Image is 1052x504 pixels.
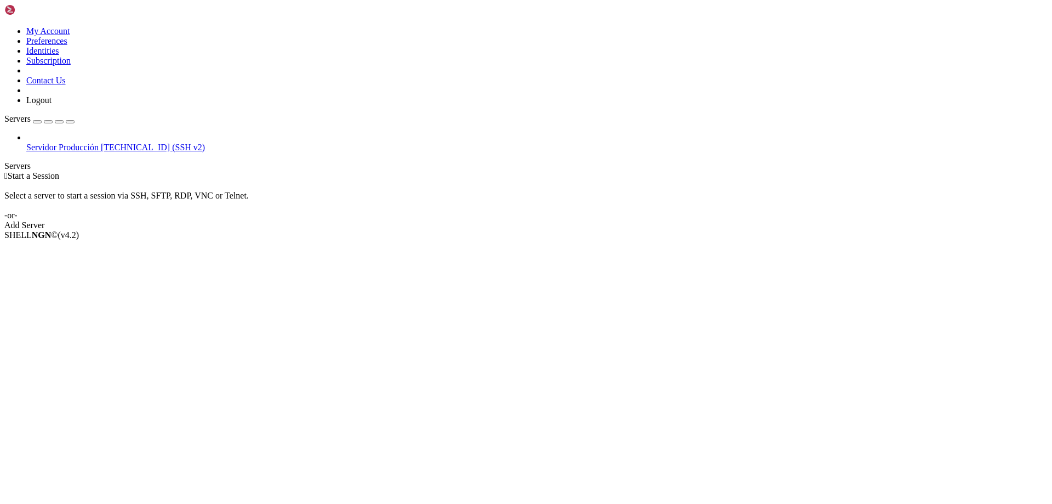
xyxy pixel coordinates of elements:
[26,143,1048,152] a: Servidor Producción [TECHNICAL_ID] (SSH v2)
[26,56,71,65] a: Subscription
[8,171,59,180] span: Start a Session
[4,161,1048,171] div: Servers
[58,230,79,240] span: 4.2.0
[4,220,1048,230] div: Add Server
[4,171,8,180] span: 
[26,76,66,85] a: Contact Us
[26,143,99,152] span: Servidor Producción
[26,46,59,55] a: Identities
[4,181,1048,220] div: Select a server to start a session via SSH, SFTP, RDP, VNC or Telnet. -or-
[26,26,70,36] a: My Account
[26,133,1048,152] li: Servidor Producción [TECHNICAL_ID] (SSH v2)
[26,95,52,105] a: Logout
[4,230,79,240] span: SHELL ©
[4,4,67,15] img: Shellngn
[32,230,52,240] b: NGN
[4,114,75,123] a: Servers
[4,114,31,123] span: Servers
[26,36,67,46] a: Preferences
[101,143,205,152] span: [TECHNICAL_ID] (SSH v2)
